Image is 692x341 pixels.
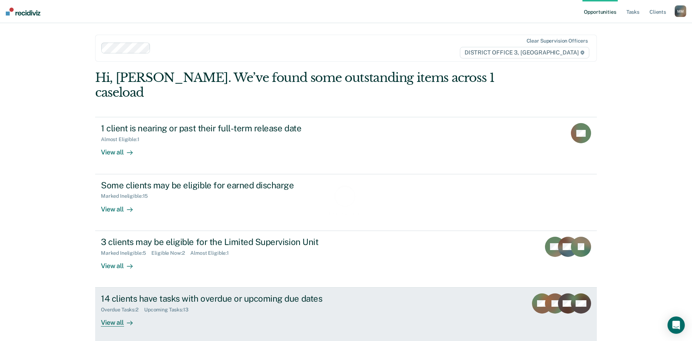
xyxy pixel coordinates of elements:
div: Clear supervision officers [527,38,588,44]
div: Open Intercom Messenger [667,316,685,334]
div: Loading data... [329,211,363,217]
button: MM [675,5,686,17]
img: Recidiviz [6,8,40,16]
div: M M [675,5,686,17]
span: DISTRICT OFFICE 3, [GEOGRAPHIC_DATA] [460,47,589,58]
